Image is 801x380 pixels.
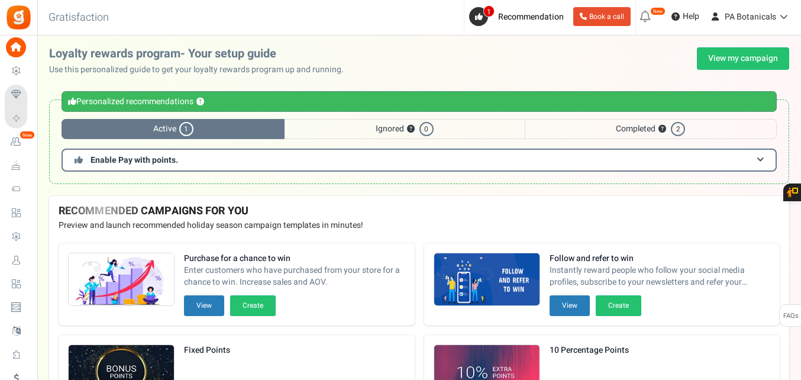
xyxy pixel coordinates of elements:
[671,122,685,136] span: 2
[550,344,641,356] strong: 10 Percentage Points
[230,295,276,316] button: Create
[783,305,799,327] span: FAQs
[650,7,666,15] em: New
[680,11,699,22] span: Help
[69,253,174,307] img: Recommended Campaigns
[5,4,32,31] img: Gratisfaction
[49,47,353,60] h2: Loyalty rewards program- Your setup guide
[35,6,122,30] h3: Gratisfaction
[49,64,353,76] p: Use this personalized guide to get your loyalty rewards program up and running.
[525,119,777,139] span: Completed
[667,7,704,26] a: Help
[550,295,590,316] button: View
[407,125,415,133] button: ?
[179,122,193,136] span: 1
[20,131,35,139] em: New
[285,119,524,139] span: Ignored
[725,11,776,23] span: PA Botanicals
[184,253,405,265] strong: Purchase for a chance to win
[196,98,204,106] button: ?
[658,125,666,133] button: ?
[434,253,540,307] img: Recommended Campaigns
[59,220,780,231] p: Preview and launch recommended holiday season campaign templates in minutes!
[5,132,32,152] a: New
[62,91,777,112] div: Personalized recommendations
[184,265,405,288] span: Enter customers who have purchased from your store for a chance to win. Increase sales and AOV.
[184,295,224,316] button: View
[419,122,434,136] span: 0
[596,295,641,316] button: Create
[184,344,276,356] strong: Fixed Points
[550,265,771,288] span: Instantly reward people who follow your social media profiles, subscribe to your newsletters and ...
[483,5,495,17] span: 1
[62,119,285,139] span: Active
[573,7,631,26] a: Book a call
[59,205,780,217] h4: RECOMMENDED CAMPAIGNS FOR YOU
[697,47,789,70] a: View my campaign
[469,7,569,26] a: 1 Recommendation
[498,11,564,23] span: Recommendation
[550,253,771,265] strong: Follow and refer to win
[91,154,178,166] span: Enable Pay with points.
